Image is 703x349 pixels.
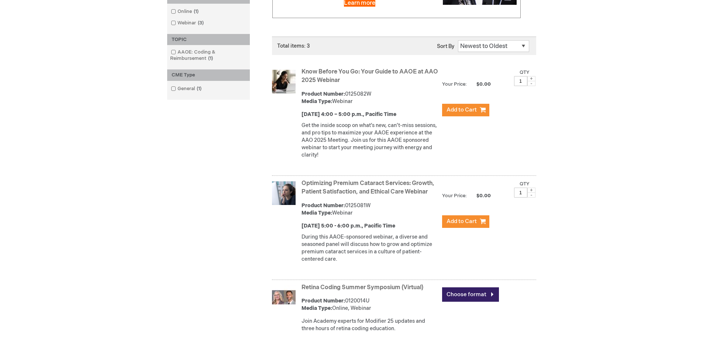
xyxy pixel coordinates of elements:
[301,91,345,97] strong: Product Number:
[520,69,530,75] label: Qty
[301,90,438,105] div: 0125082W Webinar
[520,181,530,187] label: Qty
[442,215,489,228] button: Add to Cart
[442,193,467,199] strong: Your Price:
[514,76,527,86] input: Qty
[437,43,454,49] label: Sort By
[196,20,206,26] span: 3
[301,111,396,117] strong: [DATE] 4:00 – 5:00 p.m., Pacific Time
[272,70,296,93] img: Know Before You Go: Your Guide to AAOE at AAO 2025 Webinar
[272,285,296,309] img: Retina Coding Summer Symposium (Virtual)
[301,305,332,311] strong: Media Type:
[468,81,491,87] span: $0.00
[301,284,423,291] a: Retina Coding Summer Symposium (Virtual)
[301,233,438,263] p: During this AAOE-sponsored webinar, a diverse and seasoned panel will discuss how to grow and opt...
[169,85,204,92] a: General1
[169,20,207,27] a: Webinar3
[447,106,477,113] span: Add to Cart
[301,122,438,159] p: Get the inside scoop on what’s new, can’t-miss sessions, and pro tips to maximize your AAOE exper...
[301,223,395,229] strong: [DATE] 5:00 - 6:00 p.m., Pacific Time
[301,180,434,195] a: Optimizing Premium Cataract Services: Growth, Patient Satisfaction, and Ethical Care Webinar
[442,287,499,302] a: Choose format
[206,55,215,61] span: 1
[301,318,438,332] div: Join Academy experts for Modifier 25 updates and three hours of retina coding education.
[514,188,527,198] input: Qty
[167,34,250,45] div: TOPIC
[301,210,332,216] strong: Media Type:
[301,98,332,105] strong: Media Type:
[468,193,491,199] span: $0.00
[169,8,201,15] a: Online1
[447,218,477,225] span: Add to Cart
[301,202,345,209] strong: Product Number:
[301,298,345,304] strong: Product Number:
[277,43,310,49] span: Total items: 3
[192,8,200,14] span: 1
[301,297,438,312] div: 0120014U Online, Webinar
[167,69,250,81] div: CME Type
[272,181,296,205] img: Optimizing Premium Cataract Services: Growth, Patient Satisfaction, and Ethical Care Webinar
[301,68,438,84] a: Know Before You Go: Your Guide to AAOE at AAO 2025 Webinar
[442,104,489,116] button: Add to Cart
[169,49,248,62] a: AAOE: Coding & Reimbursement1
[442,81,467,87] strong: Your Price:
[195,86,203,92] span: 1
[301,202,438,217] div: 0125081W Webinar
